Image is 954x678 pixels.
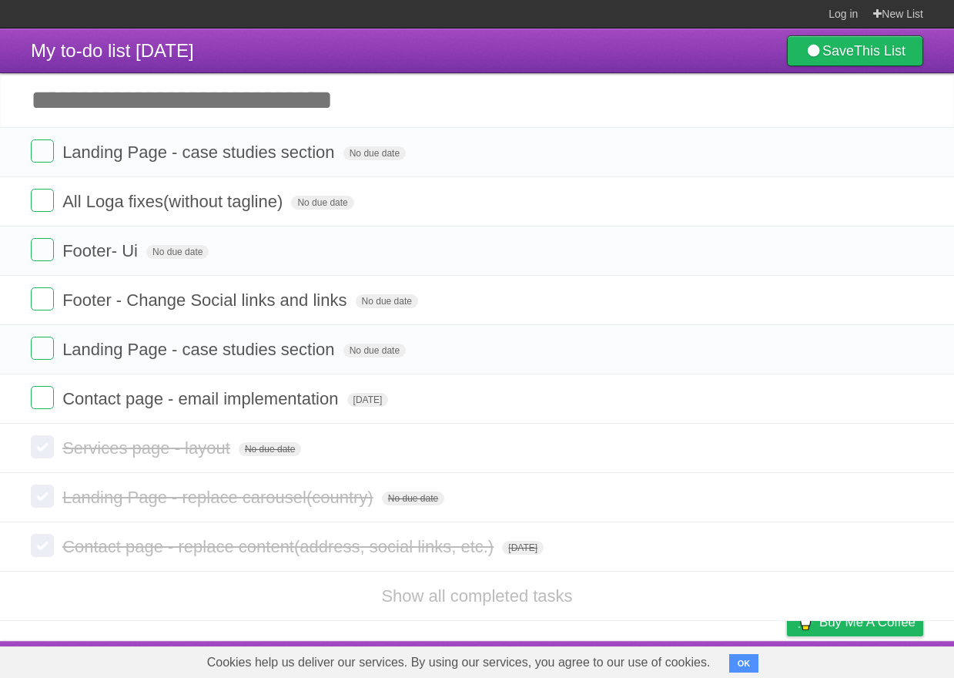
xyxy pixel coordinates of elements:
[347,393,389,407] span: [DATE]
[854,43,905,59] b: This List
[582,645,614,674] a: About
[62,340,338,359] span: Landing Page - case studies section
[633,645,695,674] a: Developers
[787,608,923,636] a: Buy me a coffee
[31,534,54,557] label: Done
[31,238,54,261] label: Done
[62,389,342,408] span: Contact page - email implementation
[31,386,54,409] label: Done
[62,192,286,211] span: All Loga fixes(without tagline)
[826,645,923,674] a: Suggest a feature
[795,609,815,635] img: Buy me a coffee
[343,146,406,160] span: No due date
[819,609,916,636] span: Buy me a coffee
[62,241,142,260] span: Footer- Ui
[31,139,54,163] label: Done
[31,485,54,508] label: Done
[356,294,418,308] span: No due date
[787,35,923,66] a: SaveThis List
[31,189,54,212] label: Done
[31,435,54,458] label: Done
[31,287,54,310] label: Done
[343,344,406,357] span: No due date
[382,492,444,505] span: No due date
[192,647,726,678] span: Cookies help us deliver our services. By using our services, you agree to our use of cookies.
[62,143,338,162] span: Landing Page - case studies section
[31,337,54,360] label: Done
[729,654,759,673] button: OK
[715,645,748,674] a: Terms
[146,245,209,259] span: No due date
[62,488,377,507] span: Landing Page - replace carousel(country)
[291,196,353,210] span: No due date
[239,442,301,456] span: No due date
[31,40,194,61] span: My to-do list [DATE]
[62,290,350,310] span: Footer - Change Social links and links
[502,541,544,555] span: [DATE]
[381,586,572,606] a: Show all completed tasks
[62,537,497,556] span: Contact page - replace content(address, social links, etc.)
[767,645,807,674] a: Privacy
[62,438,234,458] span: Services page - layout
